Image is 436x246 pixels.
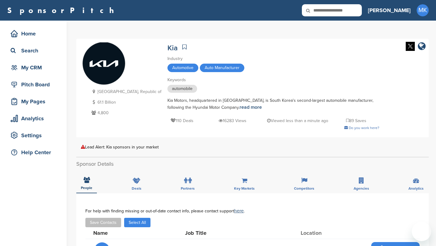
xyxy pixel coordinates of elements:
[9,113,61,124] div: Analytics
[368,4,411,17] a: [PERSON_NAME]
[85,218,121,227] button: Save Contacts
[167,44,178,52] a: Kia
[6,128,61,142] a: Settings
[9,45,61,56] div: Search
[9,130,61,141] div: Settings
[93,230,160,236] div: Name
[6,111,61,125] a: Analytics
[267,117,328,125] p: Viewed less than a minute ago
[239,104,262,110] a: read more
[90,109,161,117] p: 4,800
[6,61,61,75] a: My CRM
[234,187,255,190] span: Key Markets
[83,42,125,85] img: Sponsorpitch & Kia
[167,97,379,111] div: Kia Motors, headquartered in [GEOGRAPHIC_DATA], is South Korea's second-largest automobile manufa...
[132,187,141,190] span: Deals
[6,27,61,41] a: Home
[368,6,411,15] h3: [PERSON_NAME]
[6,78,61,91] a: Pitch Board
[219,117,246,125] p: 16283 Views
[9,147,61,158] div: Help Center
[9,62,61,73] div: My CRM
[9,28,61,39] div: Home
[124,218,150,227] button: Select All
[234,208,244,214] a: here
[349,126,379,130] span: Do you work here?
[9,96,61,107] div: My Pages
[344,126,379,130] a: Do you work here?
[408,187,424,190] span: Analytics
[181,187,195,190] span: Partners
[6,44,61,58] a: Search
[200,64,244,72] span: Auto Manufacturer
[81,145,424,149] div: Lead Alert: Kia sponsors in your market
[346,117,366,125] p: 89 Saves
[412,222,431,241] iframe: Button to launch messaging window
[7,6,118,14] a: SponsorPitch
[301,230,346,236] div: Location
[85,208,420,213] div: For help with finding missing or out-of-date contact info, please contact support .
[9,79,61,90] div: Pitch Board
[76,160,429,168] h2: Sponsor Details
[354,187,369,190] span: Agencies
[90,98,161,106] p: 61.1 Billion
[6,95,61,108] a: My Pages
[167,85,197,93] span: automobile
[294,187,314,190] span: Competitors
[6,145,61,159] a: Help Center
[185,230,276,236] div: Job Title
[167,55,379,62] div: Industry
[167,77,379,83] div: Keywords
[170,117,193,125] p: 110 Deals
[90,88,161,95] p: [GEOGRAPHIC_DATA], Republic of
[418,42,426,52] a: company link
[81,186,92,190] span: People
[167,64,198,72] span: Automotive
[406,42,415,51] img: Twitter white
[417,4,429,16] span: MK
